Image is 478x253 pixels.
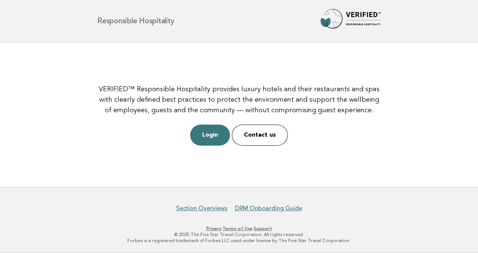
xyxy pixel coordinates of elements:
[11,226,467,232] p: · ·
[321,9,381,33] img: Forbes Travel Guide
[11,232,467,238] p: © 2025 The Five Star Travel Corporation. All rights reserved.
[206,226,221,231] a: Privacy
[176,205,227,212] a: Section Overviews
[190,125,230,146] a: Login
[232,125,288,146] a: Contact us
[96,84,382,116] p: VERIFIED™ Responsible Hospitality provides luxury hotels and their restaurants and spas with clea...
[97,17,174,25] h1: Responsible Hospitality
[222,226,253,231] a: Terms of Use
[11,238,467,244] p: Forbes is a registered trademark of Forbes LLC used under license by The Five Star Travel Corpora...
[254,226,272,231] a: Support
[235,205,302,212] a: DRM Onboarding Guide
